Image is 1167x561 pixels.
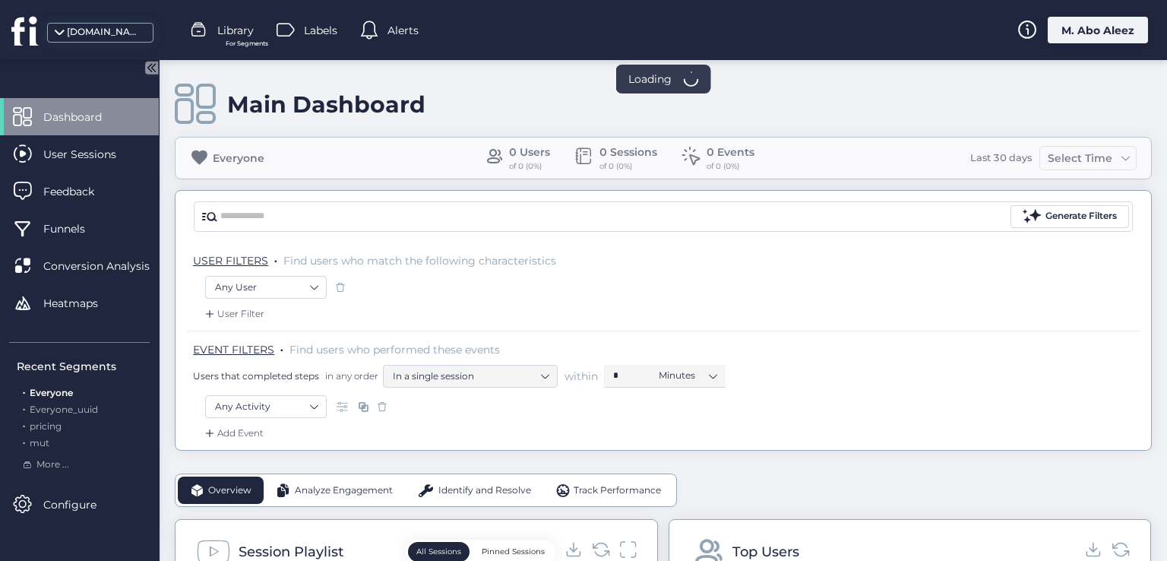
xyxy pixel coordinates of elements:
div: M. Abo Aleez [1048,17,1148,43]
span: . [23,401,25,415]
span: . [274,251,277,266]
span: User Sessions [43,146,139,163]
span: Everyone_uuid [30,404,98,415]
span: in any order [322,369,378,382]
span: Heatmaps [43,295,121,312]
div: Add Event [202,426,264,441]
span: Configure [43,496,119,513]
span: . [23,384,25,398]
span: . [23,434,25,448]
span: Find users who match the following characteristics [283,254,556,268]
nz-select-item: In a single session [393,365,548,388]
span: Labels [304,22,337,39]
span: Find users who performed these events [289,343,500,357]
span: Feedback [43,183,117,200]
div: [DOMAIN_NAME] [67,25,143,40]
span: Users that completed steps [193,369,319,382]
span: . [23,417,25,432]
span: Analyze Engagement [295,483,393,498]
nz-select-item: Any User [215,276,317,299]
nz-select-item: Minutes [659,364,716,387]
span: pricing [30,420,62,432]
nz-select-item: Any Activity [215,395,317,418]
span: Track Performance [574,483,661,498]
span: Overview [208,483,251,498]
div: Main Dashboard [227,90,425,119]
span: within [565,369,598,384]
span: More ... [36,458,69,472]
span: USER FILTERS [193,254,268,268]
button: Generate Filters [1010,205,1129,228]
span: Loading [628,71,672,87]
span: mut [30,437,49,448]
span: Conversion Analysis [43,258,172,274]
span: Funnels [43,220,108,237]
div: Recent Segments [17,358,150,375]
span: Alerts [387,22,419,39]
div: Generate Filters [1045,209,1117,223]
div: User Filter [202,306,264,322]
span: Everyone [30,387,73,398]
span: For Segments [226,39,268,49]
span: Identify and Resolve [438,483,531,498]
span: Dashboard [43,109,125,125]
span: EVENT FILTERS [193,343,274,357]
span: Library [217,22,254,39]
span: . [280,340,283,355]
